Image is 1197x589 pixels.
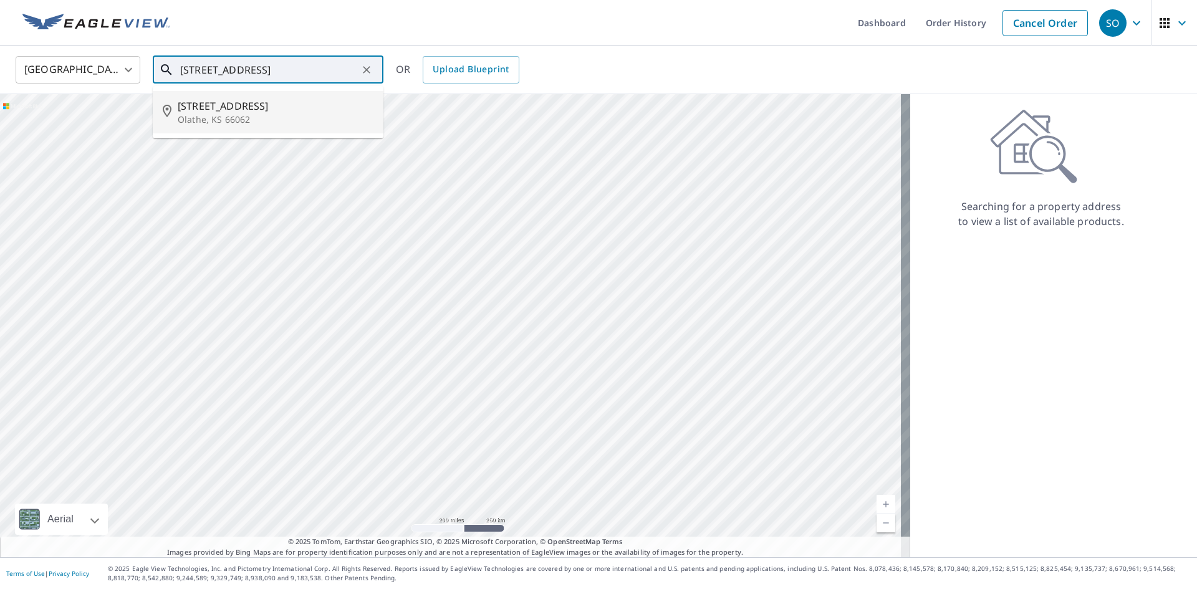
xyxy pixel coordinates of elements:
img: EV Logo [22,14,170,32]
div: Aerial [15,504,108,535]
span: [STREET_ADDRESS] [178,98,373,113]
span: © 2025 TomTom, Earthstar Geographics SIO, © 2025 Microsoft Corporation, © [288,537,623,547]
a: Privacy Policy [49,569,89,578]
div: Aerial [44,504,77,535]
a: Current Level 5, Zoom In [877,495,895,514]
p: | [6,570,89,577]
div: [GEOGRAPHIC_DATA] [16,52,140,87]
p: © 2025 Eagle View Technologies, Inc. and Pictometry International Corp. All Rights Reserved. Repo... [108,564,1191,583]
span: Upload Blueprint [433,62,509,77]
a: Upload Blueprint [423,56,519,84]
a: Terms of Use [6,569,45,578]
p: Searching for a property address to view a list of available products. [958,199,1125,229]
div: OR [396,56,519,84]
a: Terms [602,537,623,546]
a: Cancel Order [1002,10,1088,36]
a: Current Level 5, Zoom Out [877,514,895,532]
div: SO [1099,9,1127,37]
input: Search by address or latitude-longitude [180,52,358,87]
a: OpenStreetMap [547,537,600,546]
p: Olathe, KS 66062 [178,113,373,126]
button: Clear [358,61,375,79]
